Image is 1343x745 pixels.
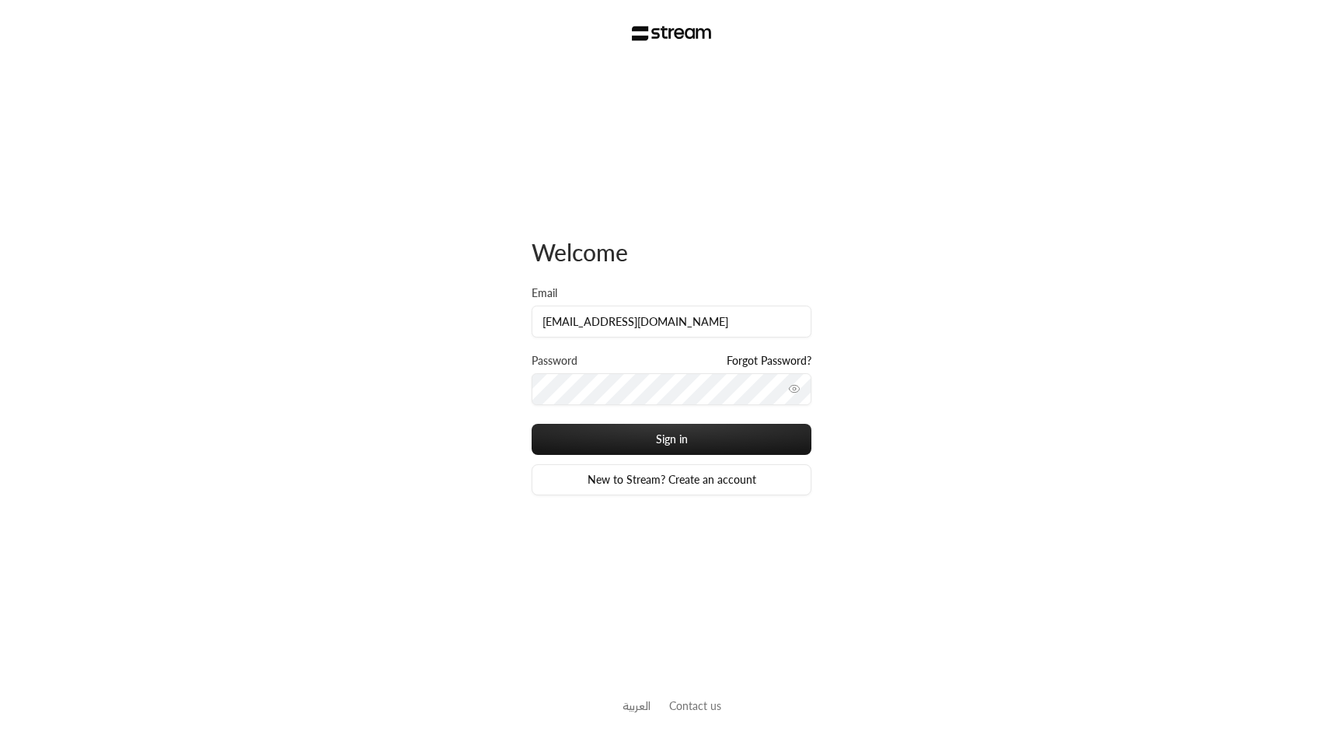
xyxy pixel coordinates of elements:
a: العربية [623,691,651,720]
button: Contact us [669,698,721,714]
label: Password [532,353,577,369]
a: Contact us [669,699,721,712]
a: Forgot Password? [727,353,811,369]
button: Sign in [532,424,811,455]
a: New to Stream? Create an account [532,464,811,495]
label: Email [532,285,557,301]
button: toggle password visibility [782,376,807,401]
img: Stream Logo [632,26,712,41]
span: Welcome [532,238,628,266]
